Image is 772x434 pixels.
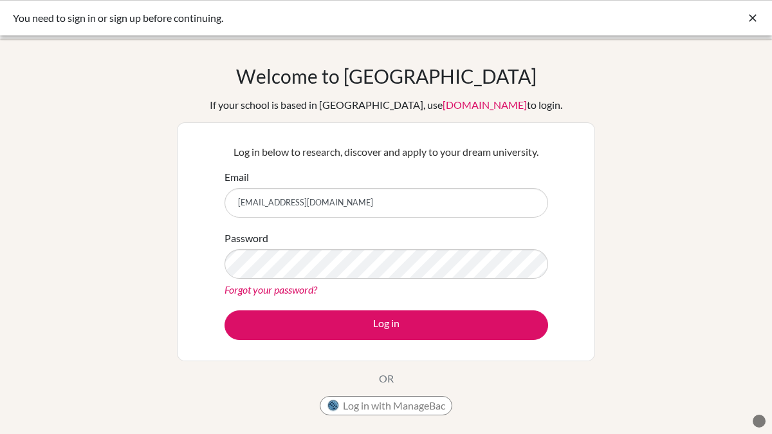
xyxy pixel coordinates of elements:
p: OR [379,371,394,386]
h1: Welcome to [GEOGRAPHIC_DATA] [236,64,537,88]
div: What Font? [753,415,766,428]
button: Log in [225,310,548,340]
button: Log in with ManageBac [320,396,452,415]
div: If your school is based in [GEOGRAPHIC_DATA], use to login. [210,97,562,113]
label: Password [225,231,268,246]
p: Log in below to research, discover and apply to your dream university. [225,144,548,160]
a: [DOMAIN_NAME] [443,99,527,111]
label: Email [225,169,249,185]
a: Forgot your password? [225,283,317,296]
div: You need to sign in or sign up before continuing. [13,10,566,26]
